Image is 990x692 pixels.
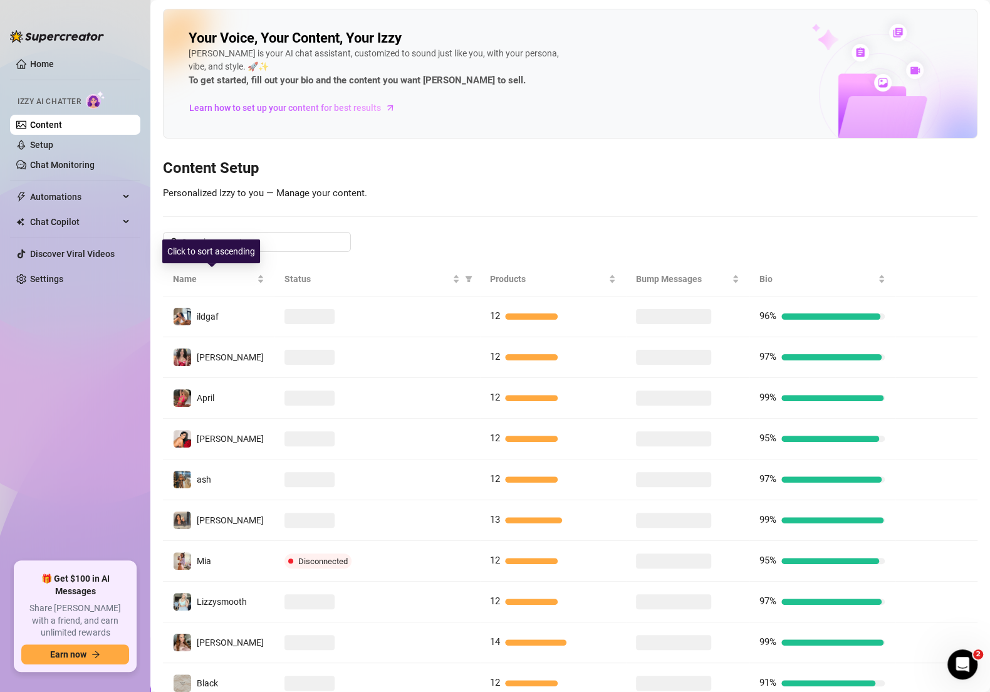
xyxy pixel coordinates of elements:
[86,91,105,109] img: AI Chatter
[197,515,264,525] span: [PERSON_NAME]
[490,555,500,566] span: 12
[174,511,191,529] img: Esmeralda
[163,262,274,296] th: Name
[759,272,875,286] span: Bio
[197,597,247,607] span: Lizzysmooth
[749,262,895,296] th: Bio
[759,351,776,362] span: 97%
[197,312,219,322] span: ildgaf
[274,262,479,296] th: Status
[30,140,53,150] a: Setup
[626,262,749,296] th: Bump Messages
[384,102,397,114] span: arrow-right
[197,393,214,403] span: April
[490,392,500,403] span: 12
[759,392,776,403] span: 99%
[16,218,24,226] img: Chat Copilot
[759,310,776,322] span: 96%
[490,636,500,647] span: 14
[170,238,179,246] span: search
[174,674,191,692] img: Black
[10,30,104,43] img: logo-BBDzfeDw.svg
[759,432,776,444] span: 95%
[480,262,626,296] th: Products
[284,272,449,286] span: Status
[174,308,191,325] img: ildgaf
[462,270,475,288] span: filter
[298,557,348,566] span: Disconnected
[465,275,472,283] span: filter
[18,96,81,108] span: Izzy AI Chatter
[189,75,526,86] strong: To get started, fill out your bio and the content you want [PERSON_NAME] to sell.
[21,644,129,664] button: Earn nowarrow-right
[30,59,54,69] a: Home
[173,272,254,286] span: Name
[490,595,500,607] span: 12
[21,602,129,639] span: Share [PERSON_NAME] with a friend, and earn unlimited rewards
[174,349,191,366] img: Aaliyah
[189,29,402,47] h2: Your Voice, Your Content, Your Izzy
[759,636,776,647] span: 99%
[30,187,119,207] span: Automations
[182,235,333,249] input: Search account
[21,573,129,597] span: 🎁 Get $100 in AI Messages
[197,434,264,444] span: [PERSON_NAME]
[490,677,500,688] span: 12
[189,101,381,115] span: Learn how to set up your content for best results
[189,98,405,118] a: Learn how to set up your content for best results
[50,649,86,659] span: Earn now
[174,389,191,407] img: April
[490,473,500,485] span: 12
[163,159,977,179] h3: Content Setup
[759,595,776,607] span: 97%
[91,650,100,659] span: arrow-right
[490,514,500,525] span: 13
[197,474,211,485] span: ash
[490,432,500,444] span: 12
[197,678,218,688] span: Black
[197,637,264,647] span: [PERSON_NAME]
[30,249,115,259] a: Discover Viral Videos
[16,192,26,202] span: thunderbolt
[783,10,977,138] img: ai-chatter-content-library-cLFOSyPT.png
[162,239,260,263] div: Click to sort ascending
[30,120,62,130] a: Content
[174,593,191,611] img: Lizzysmooth
[174,634,191,651] img: Chloe
[30,212,119,232] span: Chat Copilot
[174,552,191,570] img: Mia
[30,274,63,284] a: Settings
[947,649,977,679] iframe: Intercom live chat
[174,430,191,448] img: Sophia
[759,514,776,525] span: 99%
[636,272,729,286] span: Bump Messages
[759,555,776,566] span: 95%
[197,556,211,566] span: Mia
[490,351,500,362] span: 12
[490,272,606,286] span: Products
[163,187,367,199] span: Personalized Izzy to you — Manage your content.
[30,160,95,170] a: Chat Monitoring
[197,352,264,362] span: [PERSON_NAME]
[759,677,776,688] span: 91%
[490,310,500,322] span: 12
[973,649,983,659] span: 2
[189,47,565,88] div: [PERSON_NAME] is your AI chat assistant, customized to sound just like you, with your persona, vi...
[759,473,776,485] span: 97%
[174,471,191,488] img: ash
